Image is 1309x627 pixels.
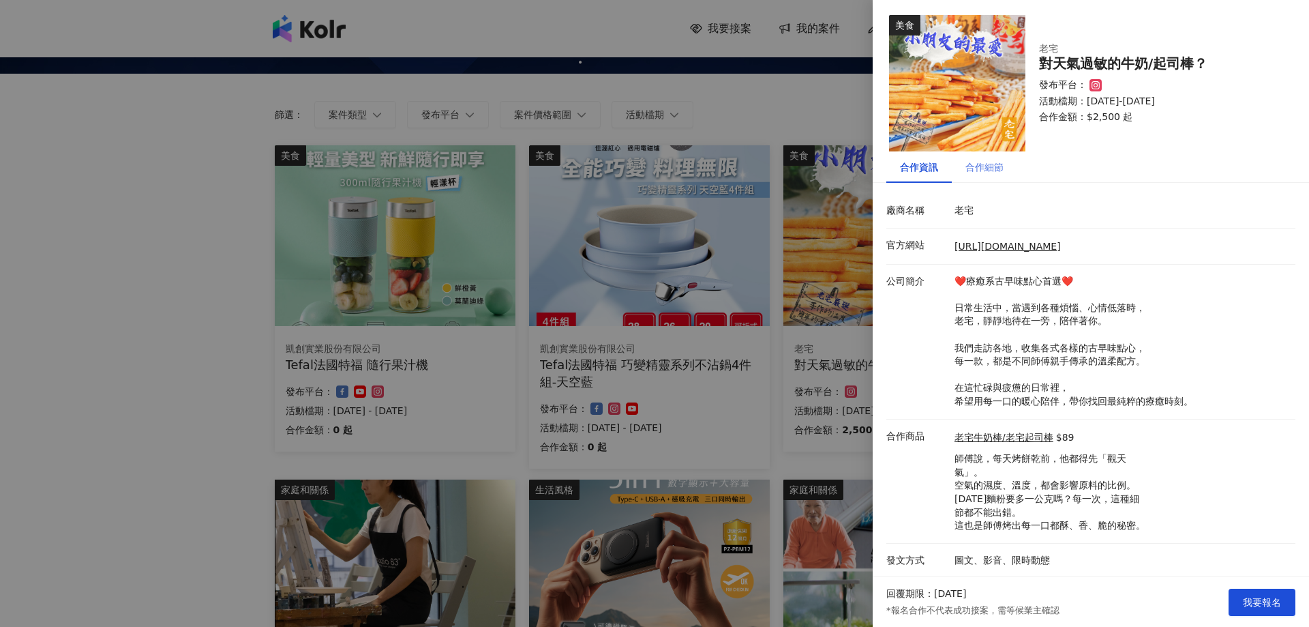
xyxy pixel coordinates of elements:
a: [URL][DOMAIN_NAME] [954,241,1061,252]
p: 發布平台： [1039,78,1087,92]
p: 合作商品 [886,430,948,443]
span: 我要報名 [1243,597,1281,608]
div: 合作資訊 [900,160,938,175]
p: 老宅 [954,204,1289,218]
p: ❤️療癒系古早味點心首選❤️ 日常生活中，當遇到各種煩惱、心情低落時， 老宅，靜靜地待在一旁，陪伴著你。 我們走訪各地，收集各式各樣的古早味點心， 每一款，都是不同師傅親手傳承的溫柔配方。 在這... [954,275,1289,409]
p: 活動檔期：[DATE]-[DATE] [1039,95,1279,108]
p: 合作金額： $2,500 起 [1039,111,1279,124]
div: 老宅 [1039,42,1279,56]
p: 公司簡介 [886,275,948,289]
div: 對天氣過敏的牛奶/起司棒？ [1039,56,1279,72]
p: 師傅說，每天烤餅乾前，他都得先「觀天 氣」。 空氣的濕度、溫度，都會影響原料的比例。 [DATE]麵粉要多一公克嗎？每一次，這種細 節都不能出錯。 這也是師傅烤出每一口都酥、香、脆的秘密。 [954,452,1145,533]
p: 廠商名稱 [886,204,948,218]
p: 發文方式 [886,554,948,568]
img: 老宅牛奶棒/老宅起司棒 [889,15,1025,151]
div: 美食 [889,15,920,35]
div: 合作細節 [965,160,1004,175]
p: 圖文、影音、限時動態 [954,554,1289,568]
p: $89 [1056,431,1074,445]
a: 老宅牛奶棒/老宅起司棒 [954,431,1053,445]
p: 官方網站 [886,239,948,252]
p: 回覆期限：[DATE] [886,587,966,601]
p: *報名合作不代表成功接案，需等候業主確認 [886,604,1059,617]
button: 我要報名 [1229,589,1295,616]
